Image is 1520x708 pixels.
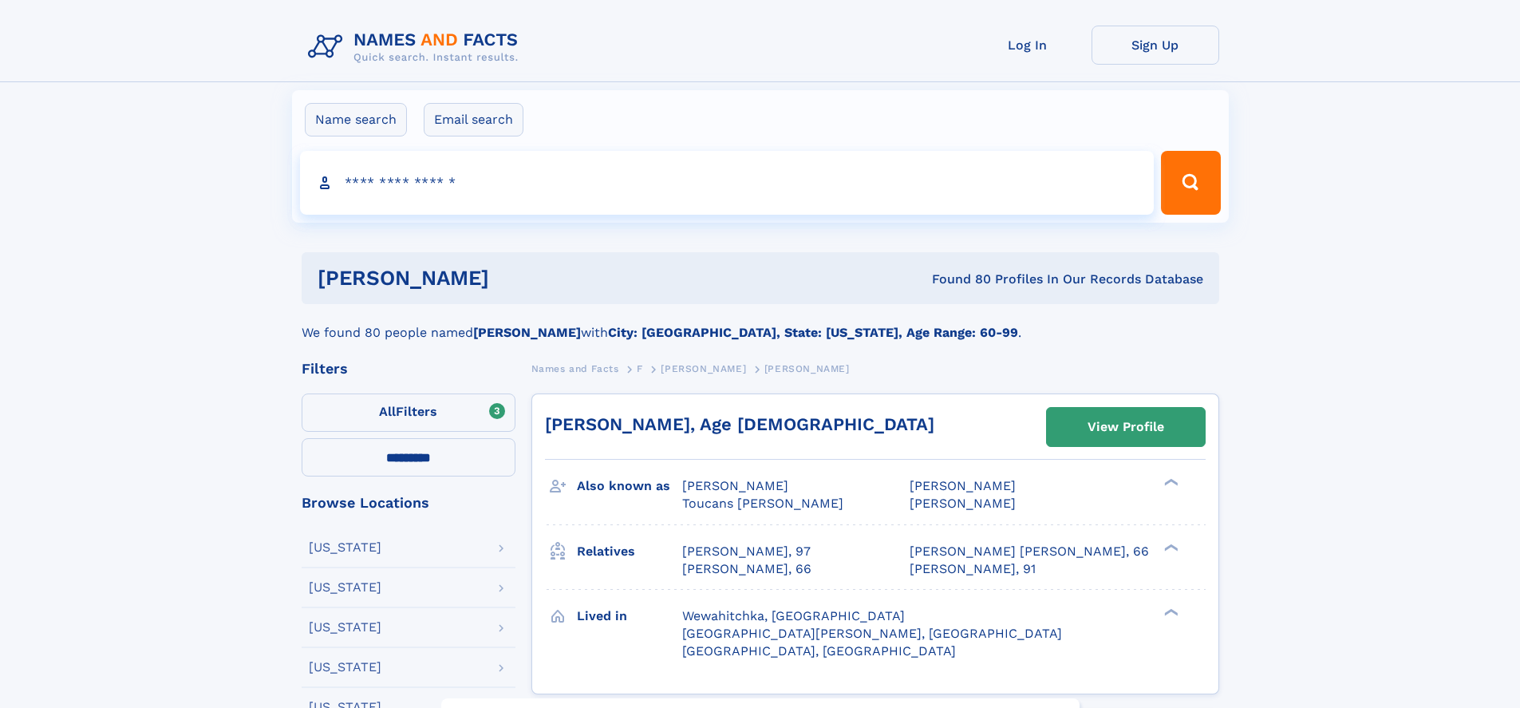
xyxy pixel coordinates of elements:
div: Filters [302,362,515,376]
div: [US_STATE] [309,541,381,554]
span: Wewahitchka, [GEOGRAPHIC_DATA] [682,608,905,623]
div: [US_STATE] [309,661,381,674]
div: Browse Locations [302,496,515,510]
a: [PERSON_NAME] [PERSON_NAME], 66 [910,543,1149,560]
span: All [379,404,396,419]
h3: Lived in [577,603,682,630]
a: [PERSON_NAME], 97 [682,543,811,560]
a: [PERSON_NAME], Age [DEMOGRAPHIC_DATA] [545,414,934,434]
span: [GEOGRAPHIC_DATA], [GEOGRAPHIC_DATA] [682,643,956,659]
h3: Also known as [577,473,682,500]
div: [US_STATE] [309,621,381,634]
span: [PERSON_NAME] [910,478,1016,493]
span: Toucans [PERSON_NAME] [682,496,843,511]
a: View Profile [1047,408,1205,446]
label: Email search [424,103,523,136]
span: [PERSON_NAME] [682,478,788,493]
div: View Profile [1088,409,1164,445]
a: [PERSON_NAME], 66 [682,560,811,578]
h3: Relatives [577,538,682,565]
a: Log In [964,26,1092,65]
h1: [PERSON_NAME] [318,268,711,288]
span: [PERSON_NAME] [910,496,1016,511]
div: ❯ [1160,607,1179,617]
a: Names and Facts [531,358,619,378]
span: [PERSON_NAME] [764,363,850,374]
label: Filters [302,394,515,432]
a: [PERSON_NAME], 91 [910,560,1036,578]
a: [PERSON_NAME] [661,358,746,378]
div: [US_STATE] [309,581,381,594]
span: [GEOGRAPHIC_DATA][PERSON_NAME], [GEOGRAPHIC_DATA] [682,626,1062,641]
div: ❯ [1160,542,1179,552]
span: [PERSON_NAME] [661,363,746,374]
label: Name search [305,103,407,136]
img: Logo Names and Facts [302,26,531,69]
span: F [637,363,643,374]
div: Found 80 Profiles In Our Records Database [710,271,1203,288]
div: We found 80 people named with . [302,304,1219,342]
a: F [637,358,643,378]
button: Search Button [1161,151,1220,215]
b: [PERSON_NAME] [473,325,581,340]
a: Sign Up [1092,26,1219,65]
input: search input [300,151,1155,215]
b: City: [GEOGRAPHIC_DATA], State: [US_STATE], Age Range: 60-99 [608,325,1018,340]
div: ❯ [1160,477,1179,488]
